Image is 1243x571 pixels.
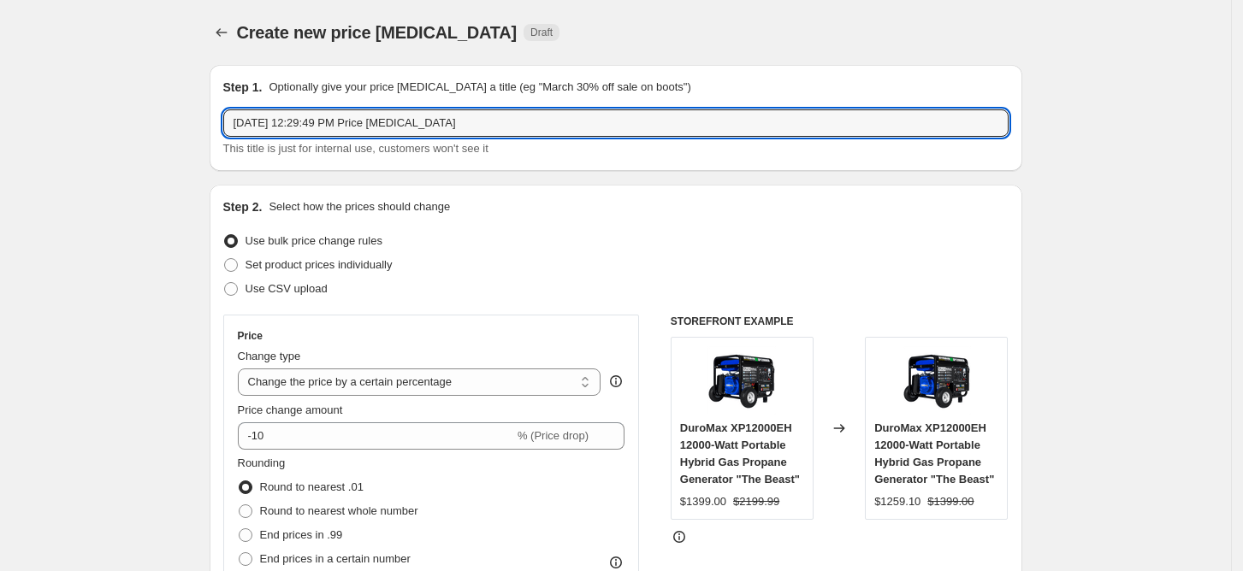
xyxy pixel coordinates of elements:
span: Price change amount [238,403,343,416]
span: % (Price drop) [518,429,589,442]
h2: Step 2. [223,198,263,215]
h3: Price [238,329,263,343]
span: Round to nearest .01 [260,480,364,493]
span: Use bulk price change rules [246,234,382,247]
img: XP12000EH_01_80x.png [707,346,776,415]
span: Rounding [238,456,286,469]
input: 30% off holiday sale [223,109,1009,137]
h6: STOREFRONT EXAMPLE [671,315,1009,328]
span: Change type [238,350,301,362]
input: -15 [238,422,514,450]
span: DuroMax XP12000EH 12000-Watt Portable Hybrid Gas Propane Generator "The Beast" [680,421,800,486]
span: Set product prices individually [246,258,393,271]
p: Select how the prices should change [269,198,450,215]
span: End prices in .99 [260,528,343,541]
span: This title is just for internal use, customers won't see it [223,142,488,155]
span: End prices in a certain number [260,552,411,565]
span: DuroMax XP12000EH 12000-Watt Portable Hybrid Gas Propane Generator "The Beast" [874,421,994,486]
img: XP12000EH_01_80x.png [903,346,971,415]
strike: $2199.99 [733,493,779,510]
button: Price change jobs [210,21,234,44]
strike: $1399.00 [927,493,974,510]
p: Optionally give your price [MEDICAL_DATA] a title (eg "March 30% off sale on boots") [269,79,690,96]
span: Round to nearest whole number [260,504,418,517]
div: help [607,373,624,390]
span: Create new price [MEDICAL_DATA] [237,23,518,42]
span: Use CSV upload [246,282,328,295]
h2: Step 1. [223,79,263,96]
span: Draft [530,26,553,39]
div: $1259.10 [874,493,920,510]
div: $1399.00 [680,493,726,510]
